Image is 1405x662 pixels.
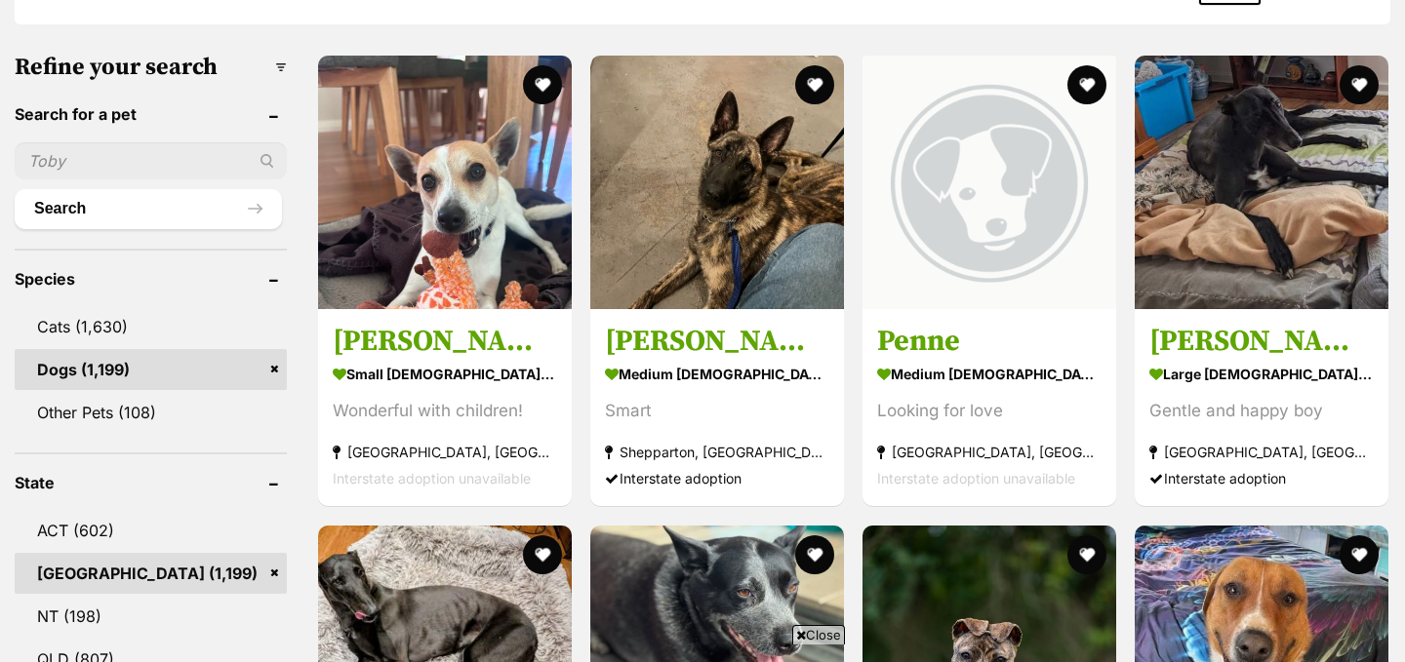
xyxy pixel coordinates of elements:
[1149,361,1374,389] strong: large [DEMOGRAPHIC_DATA] Dog
[1340,535,1379,574] button: favourite
[333,399,557,425] div: Wonderful with children!
[15,105,287,123] header: Search for a pet
[333,324,557,361] h3: [PERSON_NAME]
[333,361,557,389] strong: small [DEMOGRAPHIC_DATA] Dog
[795,535,834,574] button: favourite
[15,596,287,637] a: NT (198)
[1340,65,1379,104] button: favourite
[15,142,287,179] input: Toby
[590,309,844,507] a: [PERSON_NAME] medium [DEMOGRAPHIC_DATA] Dog Smart Shepparton, [GEOGRAPHIC_DATA] Interstate adoption
[15,306,287,347] a: Cats (1,630)
[605,361,829,389] strong: medium [DEMOGRAPHIC_DATA] Dog
[877,324,1102,361] h3: Penne
[523,65,562,104] button: favourite
[15,474,287,491] header: State
[605,399,829,425] div: Smart
[877,361,1102,389] strong: medium [DEMOGRAPHIC_DATA] Dog
[1149,324,1374,361] h3: [PERSON_NAME], the greyhound
[792,625,845,644] span: Close
[318,309,572,507] a: [PERSON_NAME] small [DEMOGRAPHIC_DATA] Dog Wonderful with children! [GEOGRAPHIC_DATA], [GEOGRAPHI...
[15,54,287,81] h3: Refine your search
[333,471,531,487] span: Interstate adoption unavailable
[1149,399,1374,425] div: Gentle and happy boy
[15,510,287,551] a: ACT (602)
[15,189,282,228] button: Search
[1135,56,1388,309] img: Blakey, the greyhound - Greyhound Dog
[1149,466,1374,492] div: Interstate adoption
[15,392,287,433] a: Other Pets (108)
[605,324,829,361] h3: [PERSON_NAME]
[605,440,829,466] strong: Shepparton, [GEOGRAPHIC_DATA]
[877,440,1102,466] strong: [GEOGRAPHIC_DATA], [GEOGRAPHIC_DATA]
[15,270,287,288] header: Species
[15,349,287,390] a: Dogs (1,199)
[877,471,1075,487] span: Interstate adoption unavailable
[590,56,844,309] img: Jade - Dutch Shepherd Dog
[605,466,829,492] div: Interstate adoption
[523,535,562,574] button: favourite
[877,399,1102,425] div: Looking for love
[795,65,834,104] button: favourite
[1067,535,1106,574] button: favourite
[333,440,557,466] strong: [GEOGRAPHIC_DATA], [GEOGRAPHIC_DATA]
[863,309,1116,507] a: Penne medium [DEMOGRAPHIC_DATA] Dog Looking for love [GEOGRAPHIC_DATA], [GEOGRAPHIC_DATA] Interst...
[1067,65,1106,104] button: favourite
[1135,309,1388,507] a: [PERSON_NAME], the greyhound large [DEMOGRAPHIC_DATA] Dog Gentle and happy boy [GEOGRAPHIC_DATA],...
[15,553,287,594] a: [GEOGRAPHIC_DATA] (1,199)
[1149,440,1374,466] strong: [GEOGRAPHIC_DATA], [GEOGRAPHIC_DATA]
[318,56,572,309] img: Billy - Fox Terrier Dog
